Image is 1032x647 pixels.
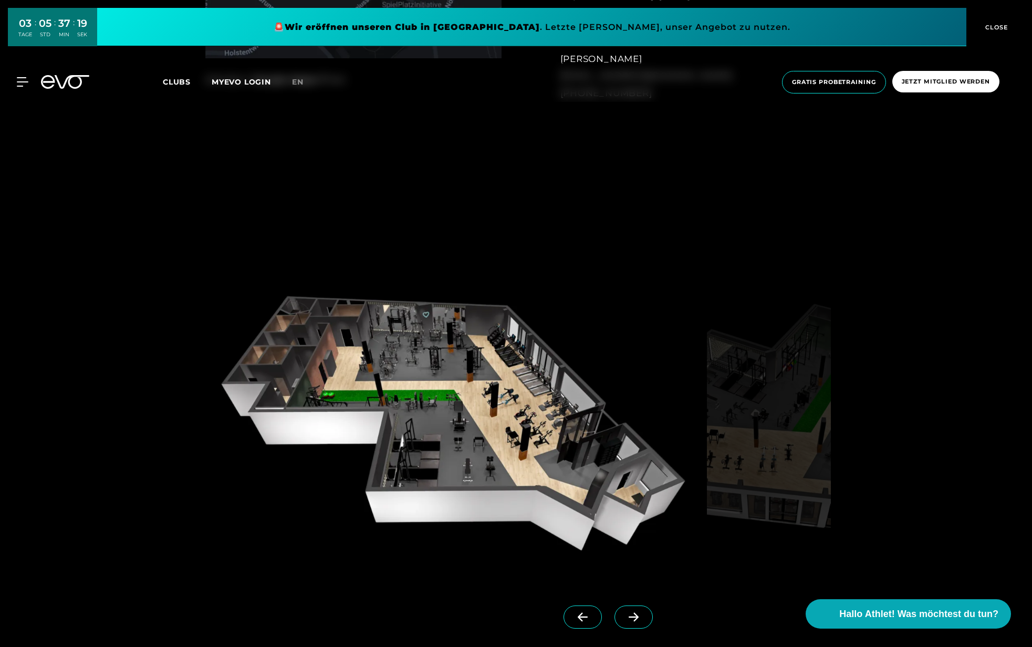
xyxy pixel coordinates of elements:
[18,31,32,38] div: TAGE
[707,257,831,580] img: evofitness
[292,76,316,88] a: en
[889,71,1003,93] a: Jetzt Mitglied werden
[983,23,1008,32] span: CLOSE
[839,607,998,621] span: Hallo Athlet! Was möchtest du tun?
[58,31,70,38] div: MIN
[292,77,304,87] span: en
[205,257,703,580] img: evofitness
[806,599,1011,629] button: Hallo Athlet! Was möchtest du tun?
[39,31,51,38] div: STD
[966,8,1024,46] button: CLOSE
[39,16,51,31] div: 05
[58,16,70,31] div: 37
[792,78,876,87] span: Gratis Probetraining
[77,31,87,38] div: SEK
[902,77,990,86] span: Jetzt Mitglied werden
[212,77,271,87] a: MYEVO LOGIN
[73,17,75,45] div: :
[77,16,87,31] div: 19
[163,77,212,87] a: Clubs
[163,77,191,87] span: Clubs
[54,17,56,45] div: :
[35,17,36,45] div: :
[779,71,889,93] a: Gratis Probetraining
[18,16,32,31] div: 03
